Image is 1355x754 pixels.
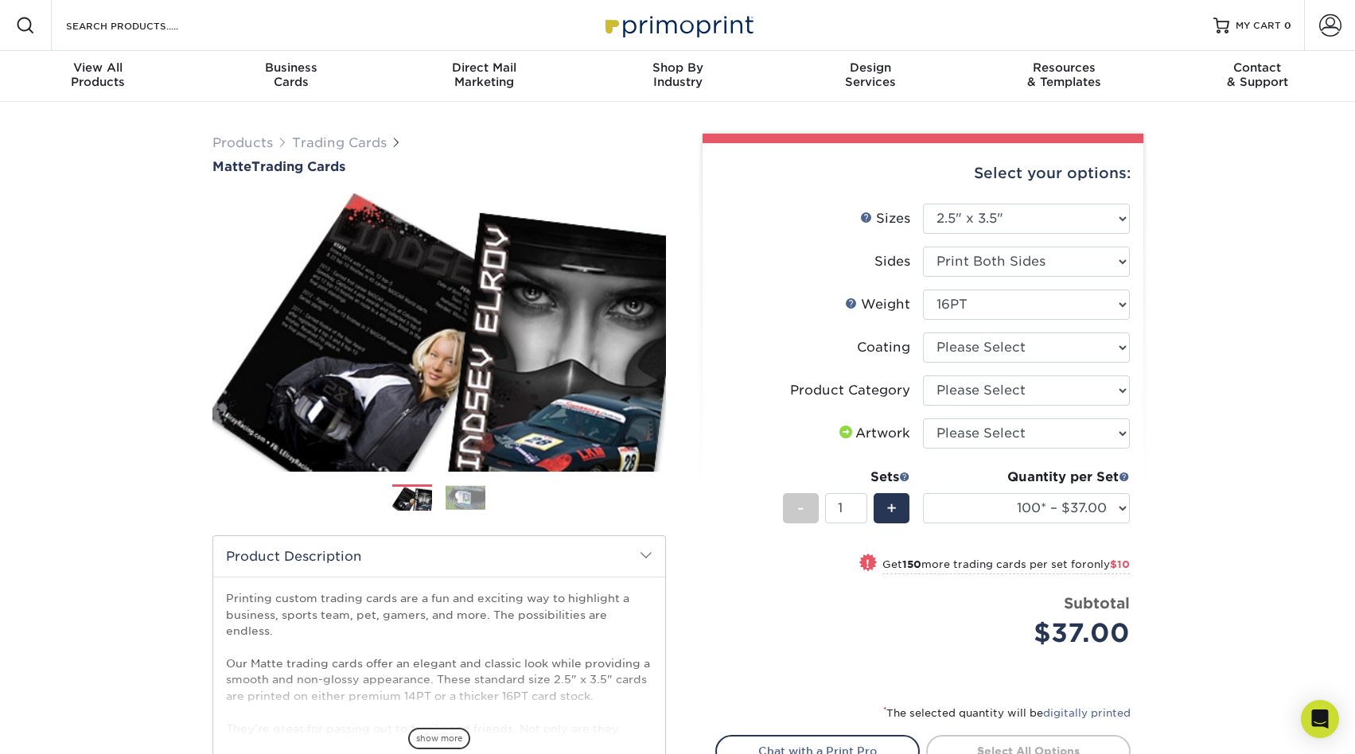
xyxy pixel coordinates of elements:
[408,728,470,749] span: show more
[923,468,1130,487] div: Quantity per Set
[387,51,581,102] a: Direct MailMarketing
[1043,707,1131,719] a: digitally printed
[1110,558,1130,570] span: $10
[860,209,910,228] div: Sizes
[797,496,804,520] span: -
[866,555,870,572] span: !
[64,16,220,35] input: SEARCH PRODUCTS.....
[387,60,581,89] div: Marketing
[2,60,195,89] div: Products
[845,295,910,314] div: Weight
[774,60,968,89] div: Services
[581,51,774,102] a: Shop ByIndustry
[213,536,665,577] h2: Product Description
[212,176,666,489] img: Matte 01
[1161,51,1354,102] a: Contact& Support
[292,135,387,150] a: Trading Cards
[857,338,910,357] div: Coating
[874,252,910,271] div: Sides
[715,143,1131,204] div: Select your options:
[774,51,968,102] a: DesignServices
[2,51,195,102] a: View AllProducts
[774,60,968,75] span: Design
[2,60,195,75] span: View All
[886,496,897,520] span: +
[935,614,1130,652] div: $37.00
[387,60,581,75] span: Direct Mail
[882,558,1130,574] small: Get more trading cards per set for
[1064,594,1130,612] strong: Subtotal
[581,60,774,75] span: Shop By
[1161,60,1354,75] span: Contact
[836,424,910,443] div: Artwork
[783,468,910,487] div: Sets
[194,60,387,89] div: Cards
[790,381,910,400] div: Product Category
[968,51,1161,102] a: Resources& Templates
[212,159,666,174] a: MatteTrading Cards
[1161,60,1354,89] div: & Support
[212,159,251,174] span: Matte
[1236,19,1281,33] span: MY CART
[194,60,387,75] span: Business
[212,159,666,174] h1: Trading Cards
[1301,700,1339,738] div: Open Intercom Messenger
[1087,558,1130,570] span: only
[902,558,921,570] strong: 150
[598,8,757,42] img: Primoprint
[194,51,387,102] a: BusinessCards
[1284,20,1291,31] span: 0
[968,60,1161,75] span: Resources
[392,485,432,513] img: Trading Cards 01
[581,60,774,89] div: Industry
[883,707,1131,719] small: The selected quantity will be
[212,135,273,150] a: Products
[446,485,485,510] img: Trading Cards 02
[968,60,1161,89] div: & Templates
